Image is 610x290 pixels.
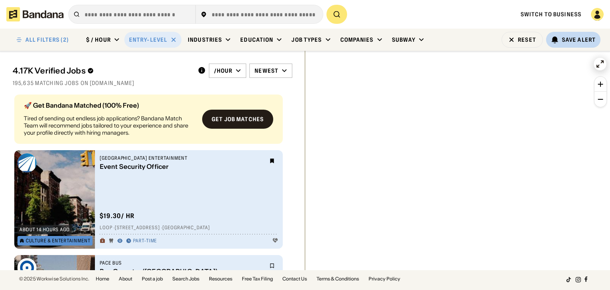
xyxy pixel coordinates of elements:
[369,276,400,281] a: Privacy Policy
[6,7,64,21] img: Bandana logotype
[13,91,292,270] div: grid
[188,36,222,43] div: Industries
[172,276,199,281] a: Search Jobs
[133,238,157,244] div: Part-time
[562,36,596,43] div: Save Alert
[25,37,69,43] div: ALL FILTERS (2)
[26,238,91,243] div: Culture & Entertainment
[317,276,359,281] a: Terms & Conditions
[212,116,264,122] div: Get job matches
[255,67,278,74] div: Newest
[13,66,191,75] div: 4.17K Verified Jobs
[100,268,264,275] div: Bus Operator ([GEOGRAPHIC_DATA])
[86,36,111,43] div: $ / hour
[240,36,273,43] div: Education
[521,11,581,18] a: Switch to Business
[17,153,37,172] img: Madison Square Garden Entertainment logo
[291,36,322,43] div: Job Types
[13,79,292,87] div: 195,635 matching jobs on [DOMAIN_NAME]
[209,276,232,281] a: Resources
[518,37,536,43] div: Reset
[17,258,37,277] img: Pace Bus logo
[100,212,135,220] div: $ 19.30 / hr
[129,36,167,43] div: Entry-Level
[100,225,278,231] div: Loop · [STREET_ADDRESS] · [GEOGRAPHIC_DATA]
[100,163,264,170] div: Event Security Officer
[19,227,70,232] div: about 14 hours ago
[392,36,416,43] div: Subway
[340,36,374,43] div: Companies
[100,155,264,161] div: [GEOGRAPHIC_DATA] Entertainment
[96,276,109,281] a: Home
[242,276,273,281] a: Free Tax Filing
[119,276,132,281] a: About
[19,276,89,281] div: © 2025 Workwise Solutions Inc.
[214,67,233,74] div: /hour
[24,102,196,108] div: 🚀 Get Bandana Matched (100% Free)
[282,276,307,281] a: Contact Us
[100,260,264,266] div: Pace Bus
[142,276,163,281] a: Post a job
[24,115,196,137] div: Tired of sending out endless job applications? Bandana Match Team will recommend jobs tailored to...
